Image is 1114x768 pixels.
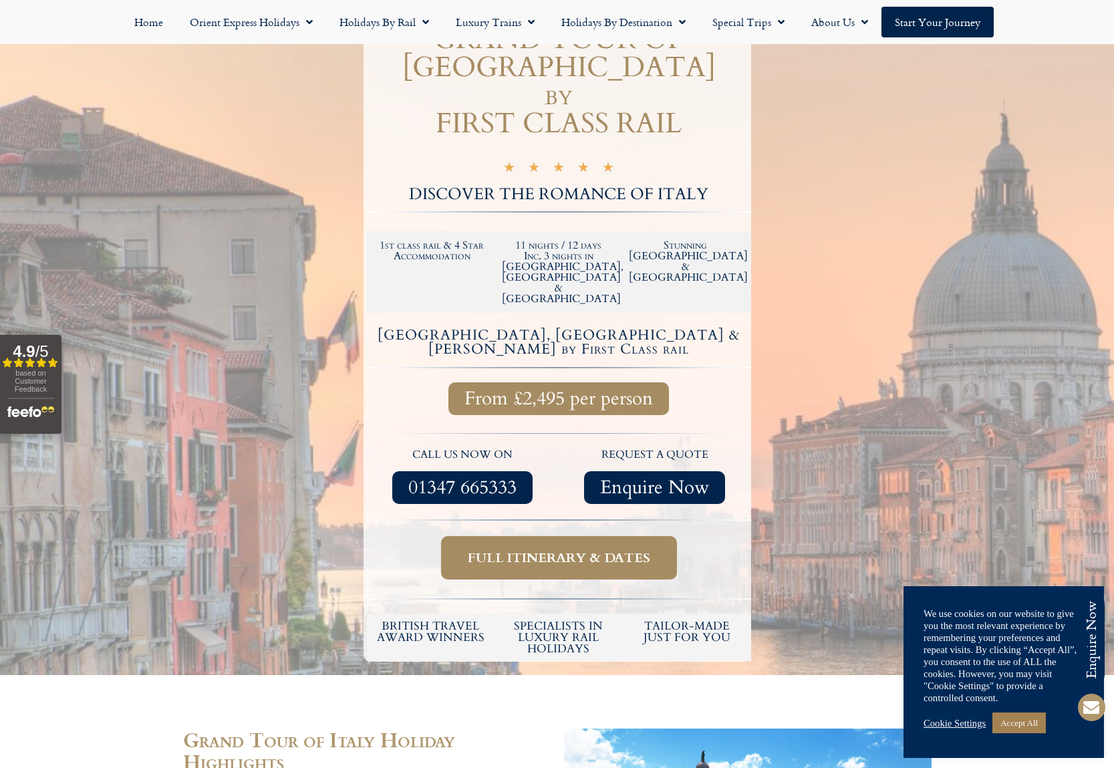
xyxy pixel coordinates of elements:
a: Home [121,7,176,37]
i: ★ [528,162,540,177]
a: Cookie Settings [924,717,986,729]
p: call us now on [374,446,553,464]
a: Holidays by Destination [548,7,699,37]
a: From £2,495 per person [448,382,669,415]
h2: Stunning [GEOGRAPHIC_DATA] & [GEOGRAPHIC_DATA] [629,240,742,283]
i: ★ [503,162,515,177]
h1: GRAND TOUR OF [GEOGRAPHIC_DATA] by FIRST CLASS RAIL [367,25,751,138]
span: Full itinerary & dates [468,549,650,566]
h6: Specialists in luxury rail holidays [501,620,616,654]
a: Luxury Trains [442,7,548,37]
span: 01347 665333 [408,479,517,496]
span: From £2,495 per person [464,390,653,407]
a: Accept All [992,713,1046,733]
div: We use cookies on our website to give you the most relevant experience by remembering your prefer... [924,608,1084,704]
a: Special Trips [699,7,798,37]
h5: British Travel Award winners [374,620,489,643]
h2: DISCOVER THE ROMANCE OF ITALY [367,186,751,203]
a: Enquire Now [584,471,725,504]
a: Orient Express Holidays [176,7,326,37]
i: ★ [577,162,589,177]
div: 5/5 [503,160,614,177]
a: 01347 665333 [392,471,533,504]
h5: tailor-made just for you [630,620,744,643]
nav: Menu [7,7,1107,37]
i: ★ [602,162,614,177]
span: Enquire Now [600,479,709,496]
h2: 11 nights / 12 days Inc. 3 nights in [GEOGRAPHIC_DATA], [GEOGRAPHIC_DATA] & [GEOGRAPHIC_DATA] [502,240,615,304]
a: Start your Journey [881,7,994,37]
a: Holidays by Rail [326,7,442,37]
h2: 1st class rail & 4 Star Accommodation [376,240,489,261]
a: Full itinerary & dates [441,536,677,580]
a: About Us [798,7,881,37]
i: ★ [553,162,565,177]
p: request a quote [565,446,744,464]
h4: [GEOGRAPHIC_DATA], [GEOGRAPHIC_DATA] & [PERSON_NAME] by First Class rail [369,328,749,356]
